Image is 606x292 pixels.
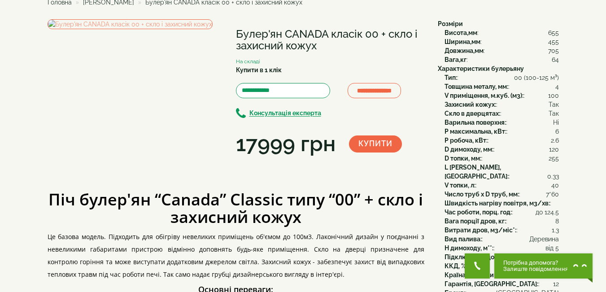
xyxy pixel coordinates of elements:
b: P максимальна, кВт: [445,128,506,135]
span: 00 (100-125 м³) [514,73,559,82]
span: 1.3 [552,226,559,235]
span: Ні [553,118,559,127]
b: Характеристики булерьяну [438,65,524,72]
b: L [PERSON_NAME], [GEOGRAPHIC_DATA]: [445,164,509,180]
b: Довжина,мм [445,47,484,54]
b: Підключення до димоходу: [445,253,528,261]
b: Витрати дров, м3/міс*: [445,227,516,234]
div: : [445,136,559,145]
b: Вид палива: [445,235,482,243]
span: Так [549,109,559,118]
div: : [445,100,559,109]
button: Купити [349,135,402,153]
label: Купити в 1 клік [236,65,282,74]
div: : [445,253,559,261]
span: Потрібна допомога? [503,260,568,266]
span: 4.5 [550,208,559,217]
div: : [445,73,559,82]
b: Число труб x D труб, мм: [445,191,519,198]
div: : [445,37,559,46]
b: Країна виробник: [445,271,499,279]
span: Заднє [541,253,559,261]
div: : [445,55,559,64]
b: Гарантія, [GEOGRAPHIC_DATA]: [445,280,538,288]
span: 6 [555,127,559,136]
h1: Булер'ян CANADA класік 00 + скло і захисний кожух [236,28,424,52]
div: : [445,181,559,190]
div: : [445,91,559,100]
div: : [445,28,559,37]
div: : [445,127,559,136]
b: Ширина,мм [445,38,480,45]
p: Це базова модель. Підходить для обігріву невеликих приміщень об'ємом до 100м3. Лаконічний дизайн ... [48,231,424,281]
b: Скло в дверцятах: [445,110,500,117]
div: : [445,190,559,199]
div: : [445,82,559,91]
div: : [445,235,559,244]
small: На складі [236,58,260,65]
b: Швидкість нагріву повітря, м3/хв: [445,200,550,207]
b: Варильна поверхня: [445,119,506,126]
span: 0.33 [547,172,559,181]
b: V приміщення, м.куб. (м3): [445,92,523,99]
span: Деревина [529,235,559,244]
span: 255 [549,154,559,163]
b: Час роботи, порц. год: [445,209,512,216]
span: 2.6 [551,136,559,145]
div: : [445,208,559,217]
b: D димоходу, мм: [445,146,493,153]
div: : [445,261,559,270]
span: 100 [548,91,559,100]
b: Захисний кожух: [445,101,496,108]
span: 12 [553,279,559,288]
b: ККД, %: [445,262,467,270]
div: : [445,270,559,279]
div: : [445,46,559,55]
div: : [445,226,559,235]
img: Булер'ян CANADA класік 00 + скло і захисний кожух [48,19,213,29]
span: Так [549,100,559,109]
div: : [445,109,559,118]
b: Вага,кг [445,56,466,63]
div: 17999 грн [236,129,336,159]
div: : [445,145,559,154]
b: H димоходу, м**: [445,244,493,252]
b: Розміри [438,20,463,27]
span: від 5 [545,244,559,253]
b: D топки, мм: [445,155,481,162]
b: Консультація експерта [249,110,321,117]
div: : [445,199,559,208]
b: Товщина металу, мм: [445,83,508,90]
button: Get Call button [465,253,490,279]
b: Тип: [445,74,457,81]
div: : [445,163,559,181]
div: : [445,154,559,163]
b: Вага порції дров, кг: [445,218,506,225]
span: 455 [548,37,559,46]
span: 120 [549,145,559,154]
span: 655 [548,28,559,37]
div: : [445,244,559,253]
div: : [445,118,559,127]
b: V топки, л: [445,182,475,189]
span: 4 [555,82,559,91]
strong: Піч булер'ян “Canada” Classic типу “00” + скло і захисний кожух [48,188,423,228]
span: 40 [551,181,559,190]
span: до 12 [536,208,550,217]
span: 705 [548,46,559,55]
span: 8 [555,217,559,226]
b: Висота,мм [445,29,477,36]
span: 64 [552,55,559,64]
span: Залиште повідомлення [503,266,568,272]
button: Chat button [494,253,593,279]
div: : [445,217,559,226]
div: : [445,279,559,288]
b: P робоча, кВт: [445,137,488,144]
